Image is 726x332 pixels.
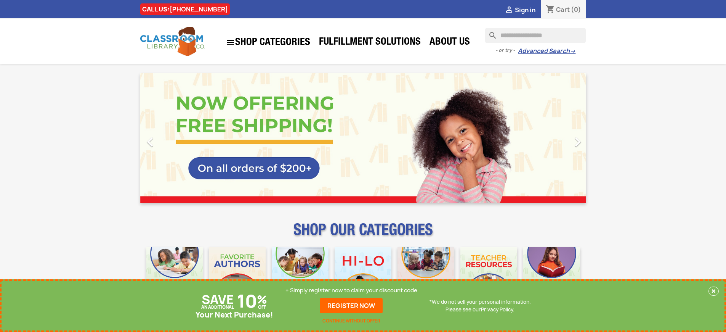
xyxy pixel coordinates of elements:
img: CLC_Teacher_Resources_Mobile.jpg [460,247,517,304]
span: Cart [556,5,570,14]
i:  [505,6,514,15]
img: CLC_Dyslexia_Mobile.jpg [523,247,580,304]
ul: Carousel container [140,73,586,203]
i:  [226,38,235,47]
span: → [570,47,575,55]
img: CLC_Fiction_Nonfiction_Mobile.jpg [397,247,454,304]
i:  [141,132,160,151]
div: CALL US: [140,3,230,15]
p: SHOP OUR CATEGORIES [140,227,586,241]
i:  [568,132,587,151]
a: Advanced Search→ [518,47,575,55]
a: Fulfillment Solutions [315,35,425,50]
span: - or try - [495,47,518,54]
a: [PHONE_NUMBER] [170,5,228,13]
i: shopping_cart [546,5,555,15]
a: About Us [426,35,474,50]
a: SHOP CATEGORIES [222,34,314,51]
i: search [485,28,494,37]
img: CLC_Favorite_Authors_Mobile.jpg [209,247,266,304]
span: Sign in [515,6,535,14]
input: Search [485,28,586,43]
img: CLC_Phonics_And_Decodables_Mobile.jpg [272,247,329,304]
img: CLC_Bulk_Mobile.jpg [146,247,203,304]
span: (0) [571,5,581,14]
img: CLC_HiLo_Mobile.jpg [335,247,391,304]
a: Previous [140,73,207,203]
img: Classroom Library Company [140,27,205,56]
a: Next [519,73,586,203]
a:  Sign in [505,6,535,14]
